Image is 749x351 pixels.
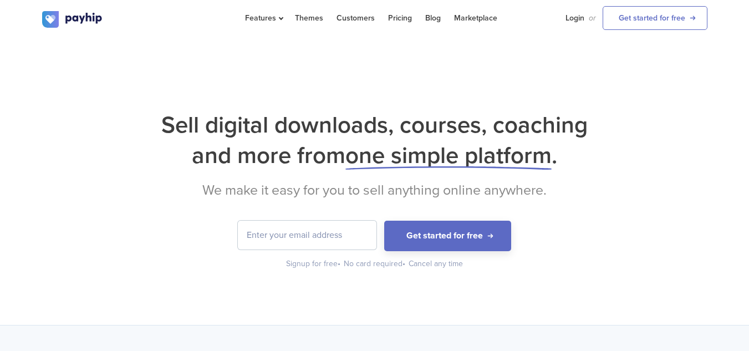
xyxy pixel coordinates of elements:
[384,221,511,251] button: Get started for free
[402,259,405,268] span: •
[338,259,340,268] span: •
[286,258,342,269] div: Signup for free
[552,141,557,170] span: .
[42,110,707,171] h1: Sell digital downloads, courses, coaching and more from
[42,182,707,199] h2: We make it easy for you to sell anything online anywhere.
[603,6,707,30] a: Get started for free
[245,13,282,23] span: Features
[238,221,376,250] input: Enter your email address
[345,141,552,170] span: one simple platform
[344,258,406,269] div: No card required
[409,258,463,269] div: Cancel any time
[42,11,103,28] img: logo.svg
